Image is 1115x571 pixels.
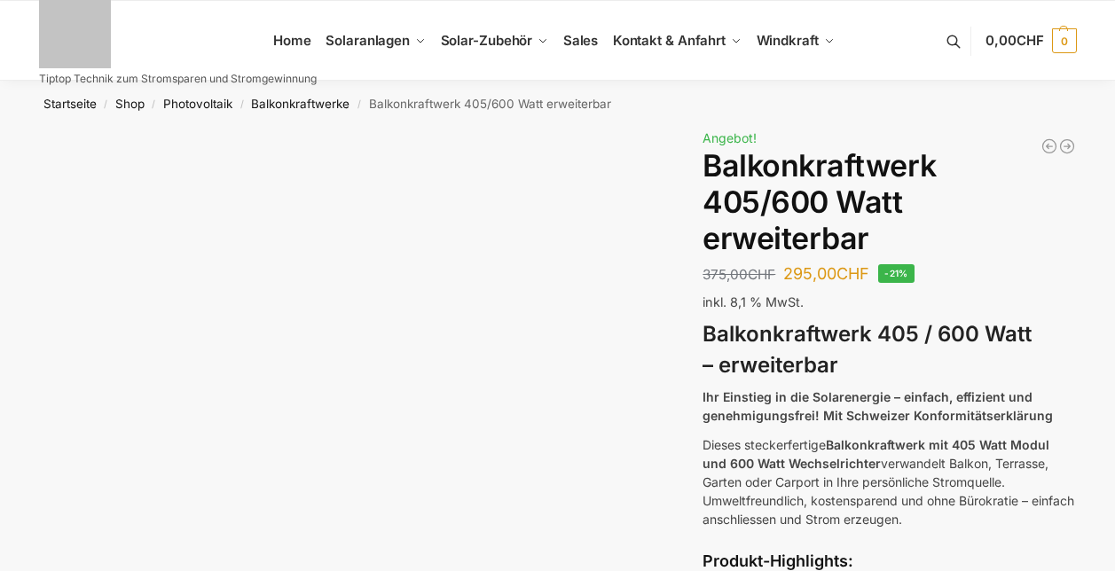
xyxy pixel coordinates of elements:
[433,1,555,81] a: Solar-Zubehör
[232,98,251,112] span: /
[757,32,819,49] span: Windkraft
[613,32,726,49] span: Kontakt & Anfahrt
[1052,28,1077,53] span: 0
[145,98,163,112] span: /
[441,32,533,49] span: Solar-Zubehör
[703,294,804,309] span: inkl. 8,1 % MwSt.
[1058,137,1076,155] a: 890/600 Watt Solarkraftwerk + 2,7 KW Batteriespeicher Genehmigungsfrei
[703,437,1049,471] strong: Balkonkraftwerk mit 405 Watt Modul und 600 Watt Wechselrichter
[97,98,115,112] span: /
[555,1,605,81] a: Sales
[703,389,1053,423] strong: Ihr Einstieg in die Solarenergie – einfach, effizient und genehmigungsfrei! Mit Schweizer Konform...
[703,551,853,570] strong: Produkt-Highlights:
[318,1,433,81] a: Solaranlagen
[349,98,368,112] span: /
[749,1,842,81] a: Windkraft
[783,264,869,283] bdi: 295,00
[985,32,1043,49] span: 0,00
[703,435,1076,528] p: Dieses steckerfertige verwandelt Balkon, Terrasse, Garten oder Carport in Ihre persönliche Stromq...
[43,97,97,111] a: Startseite
[163,97,232,111] a: Photovoltaik
[1017,32,1044,49] span: CHF
[703,321,1032,378] strong: Balkonkraftwerk 405 / 600 Watt – erweiterbar
[7,81,1108,127] nav: Breadcrumb
[605,1,749,81] a: Kontakt & Anfahrt
[703,130,757,145] span: Angebot!
[703,266,775,283] bdi: 375,00
[251,97,349,111] a: Balkonkraftwerke
[326,32,410,49] span: Solaranlagen
[836,264,869,283] span: CHF
[563,32,599,49] span: Sales
[703,148,1076,256] h1: Balkonkraftwerk 405/600 Watt erweiterbar
[985,14,1076,67] a: 0,00CHF 0
[115,97,145,111] a: Shop
[748,266,775,283] span: CHF
[39,74,317,84] p: Tiptop Technik zum Stromsparen und Stromgewinnung
[1040,137,1058,155] a: Balkonkraftwerk 600/810 Watt Fullblack
[878,264,915,283] span: -21%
